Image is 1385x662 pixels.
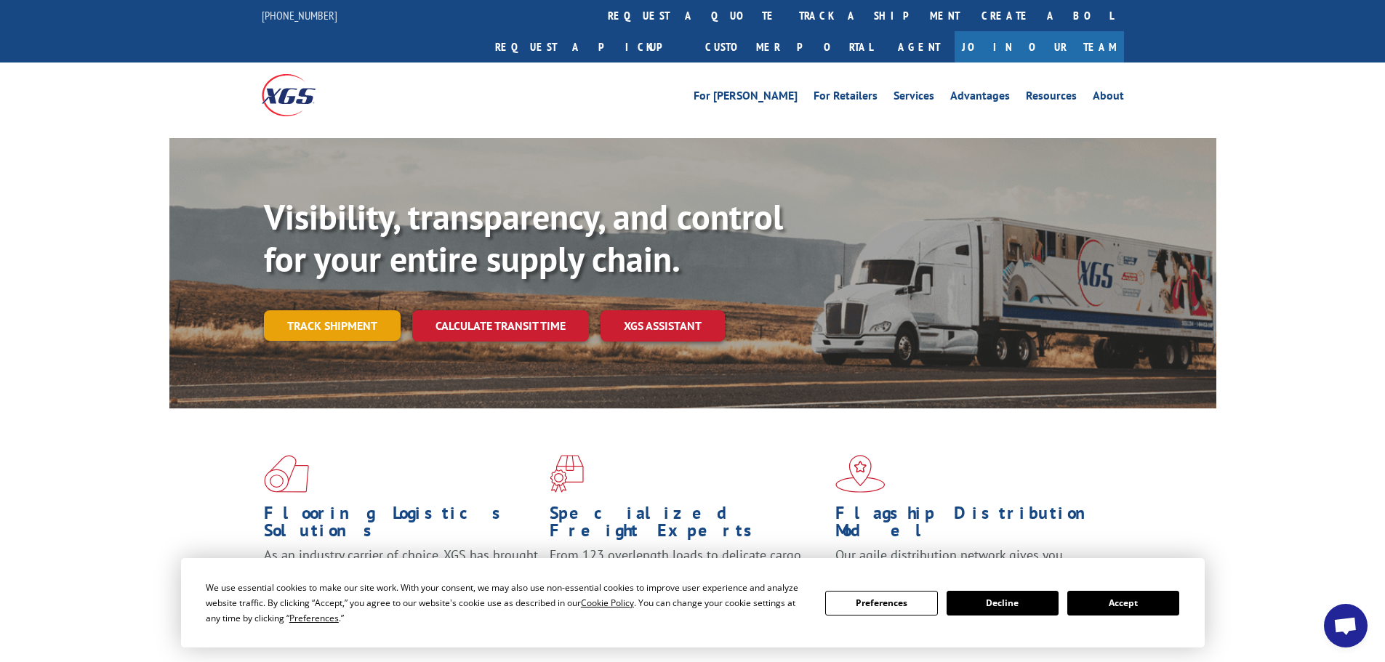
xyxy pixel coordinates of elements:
button: Preferences [825,591,937,615]
button: Accept [1067,591,1179,615]
a: Services [894,90,934,106]
p: From 123 overlength loads to delicate cargo, our experienced staff knows the best way to move you... [550,546,824,611]
h1: Flagship Distribution Model [835,504,1110,546]
button: Decline [947,591,1059,615]
a: For Retailers [814,90,878,106]
a: Customer Portal [694,31,883,62]
a: For [PERSON_NAME] [694,90,798,106]
span: As an industry carrier of choice, XGS has brought innovation and dedication to flooring logistics... [264,546,538,598]
a: XGS ASSISTANT [601,310,725,342]
a: Request a pickup [484,31,694,62]
a: Advantages [950,90,1010,106]
div: Cookie Consent Prompt [181,558,1205,647]
img: xgs-icon-total-supply-chain-intelligence-red [264,455,309,493]
span: Our agile distribution network gives you nationwide inventory management on demand. [835,546,1103,581]
div: We use essential cookies to make our site work. With your consent, we may also use non-essential ... [206,580,808,626]
b: Visibility, transparency, and control for your entire supply chain. [264,194,783,281]
h1: Flooring Logistics Solutions [264,504,539,546]
a: Agent [883,31,955,62]
a: Calculate transit time [412,310,589,342]
a: Resources [1026,90,1077,106]
img: xgs-icon-flagship-distribution-model-red [835,455,886,493]
a: About [1093,90,1124,106]
span: Preferences [289,612,339,624]
h1: Specialized Freight Experts [550,504,824,546]
a: Track shipment [264,310,401,341]
img: xgs-icon-focused-on-flooring-red [550,455,584,493]
a: Join Our Team [955,31,1124,62]
a: [PHONE_NUMBER] [262,8,337,23]
a: Open chat [1324,604,1368,647]
span: Cookie Policy [581,597,634,609]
